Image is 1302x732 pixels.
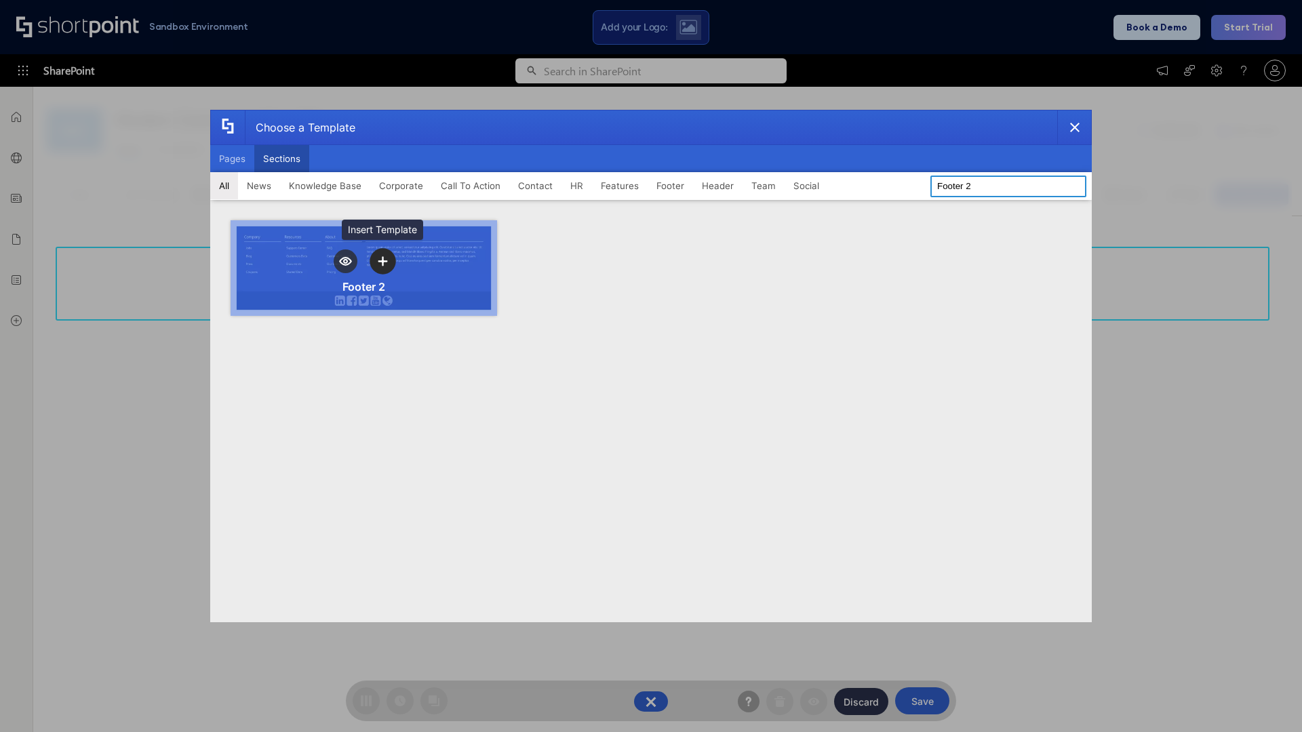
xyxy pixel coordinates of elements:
button: Pages [210,145,254,172]
input: Search [930,176,1086,197]
button: Corporate [370,172,432,199]
iframe: Chat Widget [1234,667,1302,732]
button: News [238,172,280,199]
button: Team [743,172,785,199]
button: Header [693,172,743,199]
div: Choose a Template [245,110,355,144]
div: Footer 2 [342,280,385,293]
button: Contact [509,172,561,199]
button: All [210,172,238,199]
button: Call To Action [432,172,509,199]
button: Knowledge Base [280,172,370,199]
button: Footer [648,172,693,199]
button: HR [561,172,592,199]
div: template selector [210,110,1092,622]
button: Features [592,172,648,199]
button: Social [785,172,828,199]
button: Sections [254,145,309,172]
